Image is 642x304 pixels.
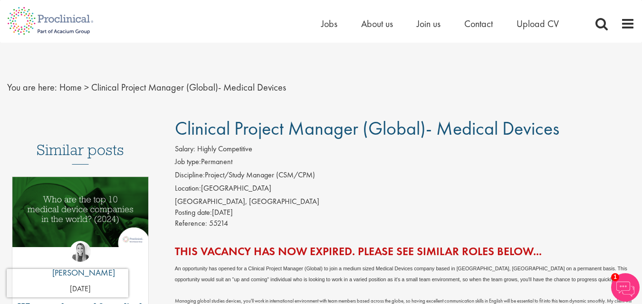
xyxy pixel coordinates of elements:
[175,170,205,181] label: Discipline:
[12,177,148,261] a: Link to a post
[45,241,115,284] a: Hannah Burke [PERSON_NAME]
[175,144,195,155] label: Salary:
[175,245,635,258] h2: This vacancy has now expired. Please see similar roles below...
[7,269,128,297] iframe: reCAPTCHA
[91,81,286,93] span: Clinical Project Manager (Global)- Medical Devices
[611,273,640,302] img: Chatbot
[175,183,635,196] li: [GEOGRAPHIC_DATA]
[197,144,252,154] span: Highly Competitive
[175,183,201,194] label: Location:
[464,18,493,30] a: Contact
[209,218,228,228] span: 55214
[37,142,124,165] h3: Similar posts
[611,273,619,281] span: 1
[175,157,635,170] li: Permanent
[417,18,441,30] a: Join us
[84,81,89,93] span: >
[361,18,393,30] a: About us
[45,267,115,279] p: [PERSON_NAME]
[175,207,212,217] span: Posting date:
[70,241,91,262] img: Hannah Burke
[517,18,559,30] a: Upload CV
[321,18,337,30] a: Jobs
[175,116,559,140] span: Clinical Project Manager (Global)- Medical Devices
[175,196,635,207] div: [GEOGRAPHIC_DATA], [GEOGRAPHIC_DATA]
[7,81,57,93] span: You are here:
[175,170,635,183] li: Project/Study Manager (CSM/CPM)
[59,81,82,93] a: breadcrumb link
[175,207,635,218] div: [DATE]
[175,266,627,282] span: An opportunity has opened for a Clinical Project Manager (Global) to join a medium sized Medical ...
[12,177,148,248] img: Top 10 Medical Device Companies 2024
[175,218,207,229] label: Reference:
[175,157,201,167] label: Job type:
